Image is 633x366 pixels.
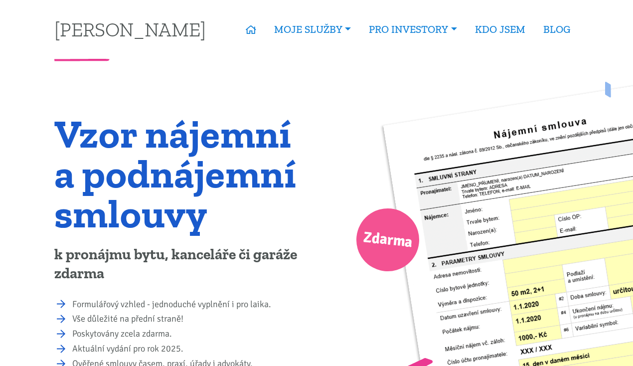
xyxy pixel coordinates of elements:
[360,18,466,41] a: PRO INVESTORY
[54,114,310,233] h1: Vzor nájemní a podnájemní smlouvy
[72,327,310,341] li: Poskytovány zcela zdarma.
[534,18,579,41] a: BLOG
[466,18,534,41] a: KDO JSEM
[72,342,310,356] li: Aktuální vydání pro rok 2025.
[72,298,310,312] li: Formulářový vzhled - jednoduché vyplnění i pro laika.
[54,245,310,283] p: k pronájmu bytu, kanceláře či garáže zdarma
[362,224,414,256] span: Zdarma
[72,312,310,326] li: Vše důležité na přední straně!
[54,19,206,39] a: [PERSON_NAME]
[265,18,360,41] a: MOJE SLUŽBY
